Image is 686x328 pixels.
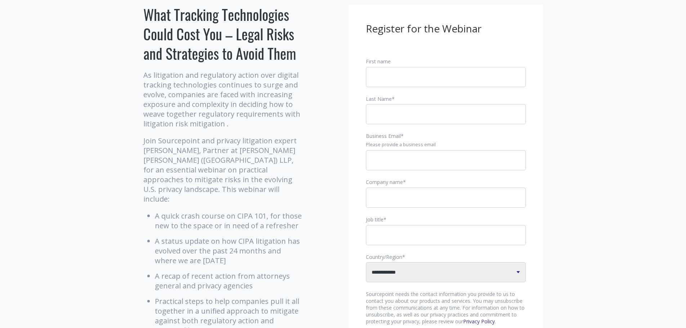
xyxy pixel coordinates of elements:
li: A recap of recent action from attorneys general and privacy agencies [155,271,304,291]
span: Business Email [366,132,401,139]
p: As litigation and regulatory action over digital tracking technologies continues to surge and evo... [143,70,304,129]
span: Last Name [366,95,392,102]
a: Privacy Policy [463,318,495,325]
li: A quick crash course on CIPA 101, for those new to the space or in need of a refresher [155,211,304,230]
span: Country/Region [366,253,402,260]
span: Company name [366,179,403,185]
legend: Please provide a business email [366,141,526,148]
li: A status update on how CIPA litigation has evolved over the past 24 months and where we are [DATE] [155,236,304,265]
h3: Register for the Webinar [366,22,526,36]
span: Job title [366,216,384,223]
span: First name [366,58,391,65]
h1: What Tracking Technologies Could Cost You – Legal Risks and Strategies to Avoid Them [143,5,304,63]
p: Sourcepoint needs the contact information you provide to us to contact you about our products and... [366,291,526,325]
p: Join Sourcepoint and privacy litigation expert [PERSON_NAME], Partner at [PERSON_NAME] [PERSON_NA... [143,136,304,204]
